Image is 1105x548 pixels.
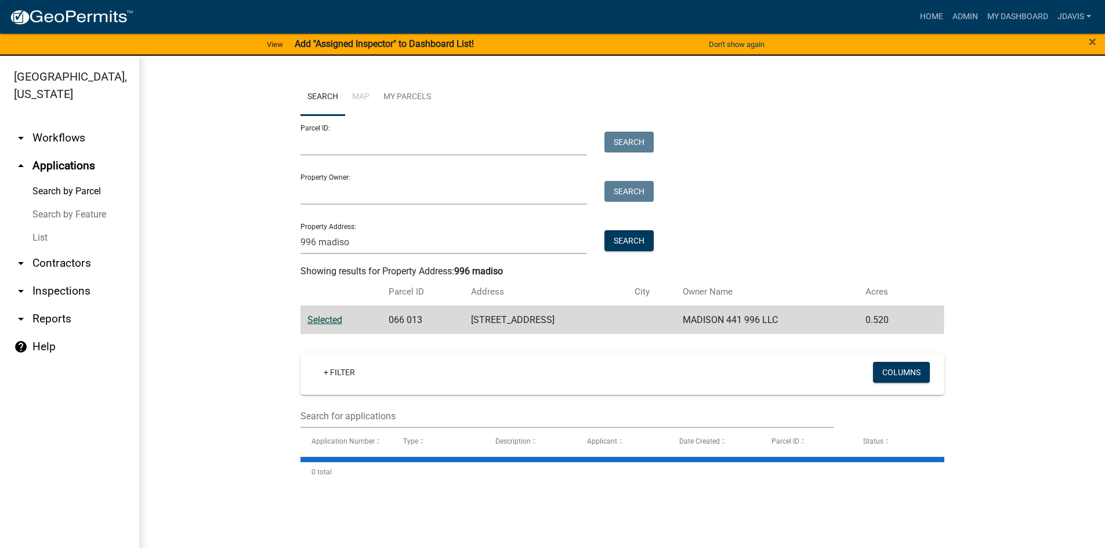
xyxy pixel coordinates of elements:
[771,437,799,445] span: Parcel ID
[760,428,852,456] datatable-header-cell: Parcel ID
[858,306,921,334] td: 0.520
[704,35,769,54] button: Don't show again
[576,428,668,456] datatable-header-cell: Applicant
[604,230,654,251] button: Search
[376,79,438,116] a: My Parcels
[484,428,577,456] datatable-header-cell: Description
[495,437,531,445] span: Description
[863,437,883,445] span: Status
[14,312,28,326] i: arrow_drop_down
[1089,35,1096,49] button: Close
[382,278,464,306] th: Parcel ID
[14,131,28,145] i: arrow_drop_down
[948,6,983,28] a: Admin
[382,306,464,334] td: 066 013
[300,458,944,487] div: 0 total
[873,362,930,383] button: Columns
[454,266,503,277] strong: 996 madiso
[307,314,342,325] a: Selected
[464,306,627,334] td: [STREET_ADDRESS]
[300,264,944,278] div: Showing results for Property Address:
[14,340,28,354] i: help
[604,132,654,153] button: Search
[14,256,28,270] i: arrow_drop_down
[311,437,375,445] span: Application Number
[295,38,474,49] strong: Add "Assigned Inspector" to Dashboard List!
[262,35,288,54] a: View
[314,362,364,383] a: + Filter
[852,428,944,456] datatable-header-cell: Status
[403,437,418,445] span: Type
[628,278,676,306] th: City
[14,284,28,298] i: arrow_drop_down
[300,404,834,428] input: Search for applications
[983,6,1053,28] a: My Dashboard
[679,437,720,445] span: Date Created
[300,428,393,456] datatable-header-cell: Application Number
[858,278,921,306] th: Acres
[915,6,948,28] a: Home
[676,278,858,306] th: Owner Name
[668,428,760,456] datatable-header-cell: Date Created
[1053,6,1096,28] a: jdavis
[14,159,28,173] i: arrow_drop_up
[1089,34,1096,50] span: ×
[604,181,654,202] button: Search
[464,278,627,306] th: Address
[392,428,484,456] datatable-header-cell: Type
[300,79,345,116] a: Search
[587,437,617,445] span: Applicant
[676,306,858,334] td: MADISON 441 996 LLC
